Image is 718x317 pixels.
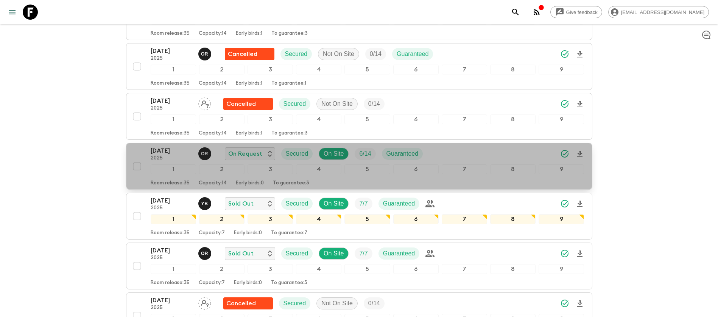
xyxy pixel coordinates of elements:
[151,105,192,111] p: 2025
[151,46,192,56] p: [DATE]
[397,49,429,59] p: Guaranteed
[324,199,344,208] p: On Site
[281,198,313,210] div: Secured
[393,164,439,174] div: 6
[355,198,372,210] div: Trip Fill
[323,49,354,59] p: Not On Site
[286,199,308,208] p: Secured
[425,199,435,208] div: Private Group
[296,214,341,224] div: 4
[199,31,227,37] p: Capacity: 14
[236,130,262,136] p: Early birds: 1
[228,149,262,158] p: On Request
[442,65,487,74] div: 7
[198,299,211,305] span: Assign pack leader
[283,99,306,108] p: Secured
[490,214,536,224] div: 8
[248,214,293,224] div: 3
[442,114,487,124] div: 7
[318,48,359,60] div: Not On Site
[225,48,274,60] div: Flash Pack cancellation
[490,264,536,274] div: 8
[344,264,390,274] div: 5
[393,65,439,74] div: 6
[223,98,273,110] div: Flash Pack cancellation
[151,246,192,255] p: [DATE]
[228,49,257,59] p: Cancelled
[539,164,584,174] div: 9
[539,264,584,274] div: 9
[344,214,390,224] div: 5
[359,199,368,208] p: 7 / 7
[383,199,415,208] p: Guaranteed
[226,99,256,108] p: Cancelled
[285,49,308,59] p: Secured
[151,56,192,62] p: 2025
[151,205,192,211] p: 2025
[198,150,213,156] span: oscar Rincon
[280,48,312,60] div: Secured
[321,99,353,108] p: Not On Site
[198,48,213,60] button: oR
[393,114,439,124] div: 6
[279,297,311,309] div: Secured
[575,50,584,59] svg: Download Onboarding
[575,150,584,159] svg: Download Onboarding
[151,96,192,105] p: [DATE]
[383,249,415,258] p: Guaranteed
[550,6,602,18] a: Give feedback
[271,230,307,236] p: To guarantee: 7
[319,247,349,260] div: On Site
[321,299,353,308] p: Not On Site
[198,100,211,106] span: Assign pack leader
[228,249,254,258] p: Sold Out
[199,80,227,87] p: Capacity: 14
[442,264,487,274] div: 7
[151,130,190,136] p: Room release: 35
[199,264,245,274] div: 2
[234,230,262,236] p: Early birds: 0
[199,180,227,186] p: Capacity: 14
[151,280,190,286] p: Room release: 35
[368,299,380,308] p: 0 / 14
[344,114,390,124] div: 5
[198,249,213,255] span: oscar Rincon
[386,149,419,158] p: Guaranteed
[198,147,213,160] button: oR
[151,155,192,161] p: 2025
[370,49,382,59] p: 0 / 14
[248,114,293,124] div: 3
[344,65,390,74] div: 5
[248,264,293,274] div: 3
[393,264,439,274] div: 6
[271,280,307,286] p: To guarantee: 3
[575,249,584,258] svg: Download Onboarding
[151,255,192,261] p: 2025
[201,251,208,257] p: o R
[608,6,709,18] div: [EMAIL_ADDRESS][DOMAIN_NAME]
[236,31,262,37] p: Early birds: 1
[199,230,225,236] p: Capacity: 7
[560,49,569,59] svg: Synced Successfully
[228,199,254,208] p: Sold Out
[248,65,293,74] div: 3
[151,114,196,124] div: 1
[344,164,390,174] div: 5
[575,199,584,209] svg: Download Onboarding
[201,151,208,157] p: o R
[324,149,344,158] p: On Site
[271,31,308,37] p: To guarantee: 3
[126,243,592,289] button: [DATE]2025oscar RinconSold OutSecuredOn SiteTrip FillGuaranteed123456789Room release:35Capacity:7...
[198,199,213,206] span: Yohan Bayona
[355,247,372,260] div: Trip Fill
[236,180,264,186] p: Early birds: 0
[151,230,190,236] p: Room release: 35
[324,249,344,258] p: On Site
[283,299,306,308] p: Secured
[442,164,487,174] div: 7
[151,164,196,174] div: 1
[151,305,192,311] p: 2025
[425,249,435,258] div: Private Group
[560,249,569,258] svg: Synced Successfully
[296,264,341,274] div: 4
